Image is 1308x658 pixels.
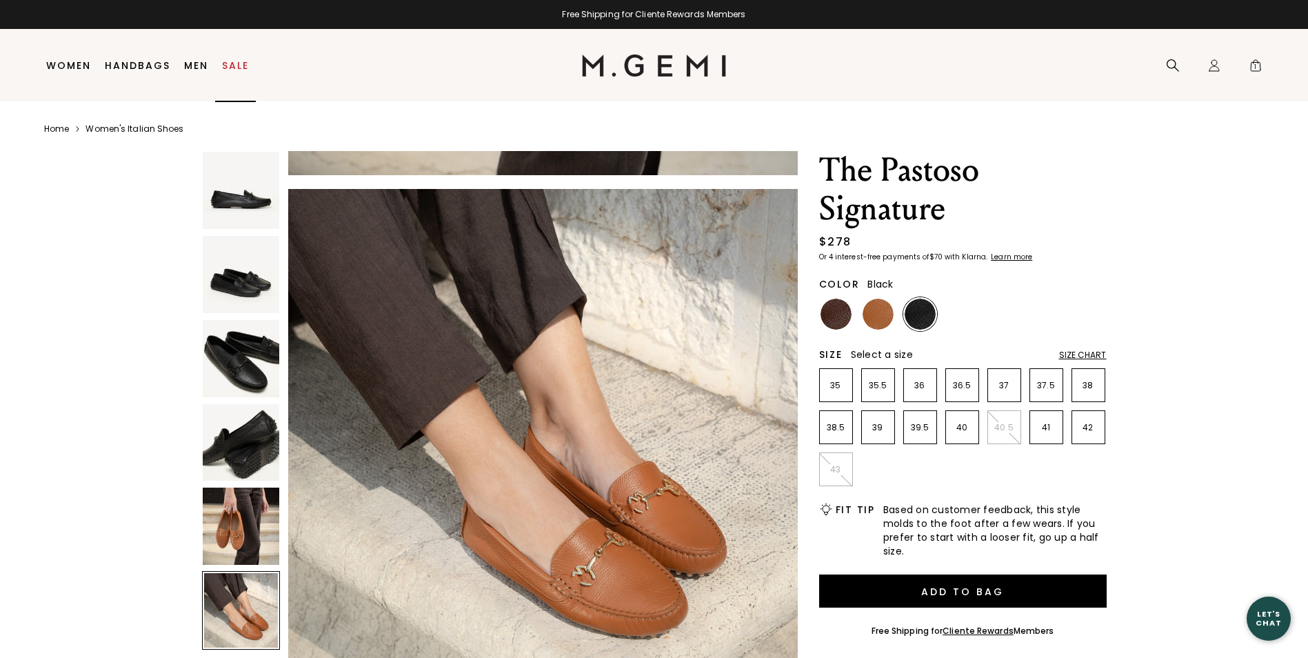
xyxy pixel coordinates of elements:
[820,422,852,433] p: 38.5
[820,380,852,391] p: 35
[872,626,1054,637] div: Free Shipping for Members
[203,152,280,229] img: The Pastoso Signature
[883,503,1107,558] span: Based on customer feedback, this style molds to the foot after a few wears. If you prefer to star...
[203,404,280,481] img: The Pastoso Signature
[988,380,1020,391] p: 37
[819,151,1107,228] h1: The Pastoso Signature
[1030,380,1063,391] p: 37.5
[1030,422,1063,433] p: 41
[820,464,852,475] p: 43
[85,123,183,134] a: Women's Italian Shoes
[821,299,852,330] img: Chocolate
[1249,61,1262,75] span: 1
[945,252,989,262] klarna-placement-style-body: with Klarna
[222,60,249,71] a: Sale
[203,488,280,565] img: The Pastoso Signature
[862,422,894,433] p: 39
[819,252,929,262] klarna-placement-style-body: Or 4 interest-free payments of
[819,349,843,360] h2: Size
[44,123,69,134] a: Home
[1072,380,1105,391] p: 38
[46,60,91,71] a: Women
[203,236,280,313] img: The Pastoso Signature
[1059,350,1107,361] div: Size Chart
[863,299,894,330] img: Tan
[184,60,208,71] a: Men
[904,380,936,391] p: 36
[819,279,860,290] h2: Color
[991,252,1032,262] klarna-placement-style-cta: Learn more
[929,252,943,262] klarna-placement-style-amount: $70
[904,422,936,433] p: 39.5
[943,625,1014,637] a: Cliente Rewards
[1072,422,1105,433] p: 42
[851,348,913,361] span: Select a size
[819,234,852,250] div: $278
[905,299,936,330] img: Black
[1247,610,1291,627] div: Let's Chat
[946,422,978,433] p: 40
[946,380,978,391] p: 36.5
[105,60,170,71] a: Handbags
[582,54,726,77] img: M.Gemi
[988,422,1020,433] p: 40.5
[819,575,1107,608] button: Add to Bag
[203,320,280,397] img: The Pastoso Signature
[867,277,893,291] span: Black
[836,504,875,515] h2: Fit Tip
[989,253,1032,261] a: Learn more
[862,380,894,391] p: 35.5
